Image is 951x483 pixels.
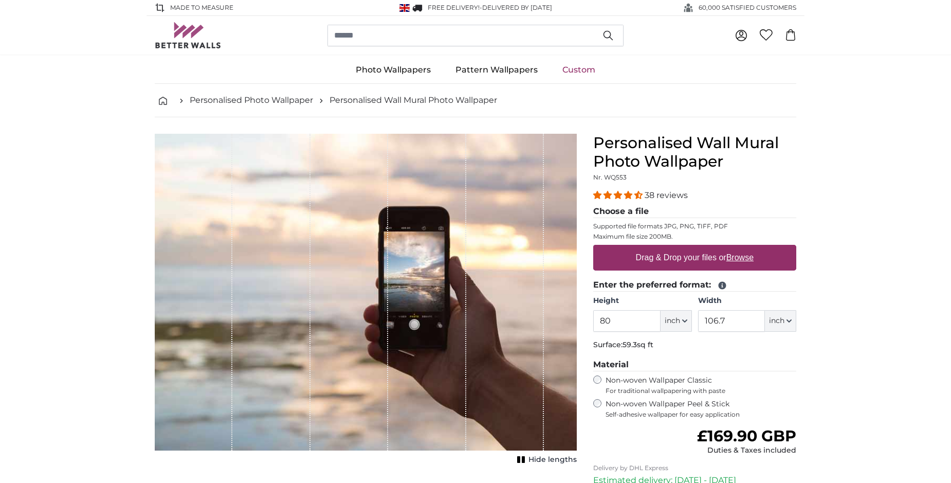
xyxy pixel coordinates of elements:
[330,94,497,106] a: Personalised Wall Mural Photo Wallpaper
[769,316,784,326] span: inch
[645,190,688,200] span: 38 reviews
[170,3,233,12] span: Made to Measure
[593,205,796,218] legend: Choose a file
[593,173,627,181] span: Nr. WQ553
[665,316,680,326] span: inch
[155,84,796,117] nav: breadcrumbs
[593,134,796,171] h1: Personalised Wall Mural Photo Wallpaper
[606,387,796,395] span: For traditional wallpapering with paste
[606,410,796,419] span: Self-adhesive wallpaper for easy application
[697,426,796,445] span: £169.90 GBP
[765,310,796,332] button: inch
[155,134,577,467] div: 1 of 1
[593,222,796,230] p: Supported file formats JPG, PNG, TIFF, PDF
[623,340,653,349] span: 59.3sq ft
[343,57,443,83] a: Photo Wallpapers
[482,4,552,11] span: Delivered by [DATE]
[593,464,796,472] p: Delivery by DHL Express
[480,4,552,11] span: -
[155,22,222,48] img: Betterwalls
[593,279,796,292] legend: Enter the preferred format:
[443,57,550,83] a: Pattern Wallpapers
[606,399,796,419] label: Non-woven Wallpaper Peel & Stick
[593,190,645,200] span: 4.34 stars
[190,94,313,106] a: Personalised Photo Wallpaper
[528,455,577,465] span: Hide lengths
[698,296,796,306] label: Width
[606,375,796,395] label: Non-woven Wallpaper Classic
[697,445,796,456] div: Duties & Taxes included
[699,3,796,12] span: 60,000 SATISFIED CUSTOMERS
[726,253,754,262] u: Browse
[632,247,758,268] label: Drag & Drop your files or
[661,310,692,332] button: inch
[550,57,608,83] a: Custom
[514,453,577,467] button: Hide lengths
[593,232,796,241] p: Maximum file size 200MB.
[428,4,480,11] span: FREE delivery!
[593,296,691,306] label: Height
[593,340,796,350] p: Surface:
[399,4,410,12] img: United Kingdom
[593,359,796,371] legend: Material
